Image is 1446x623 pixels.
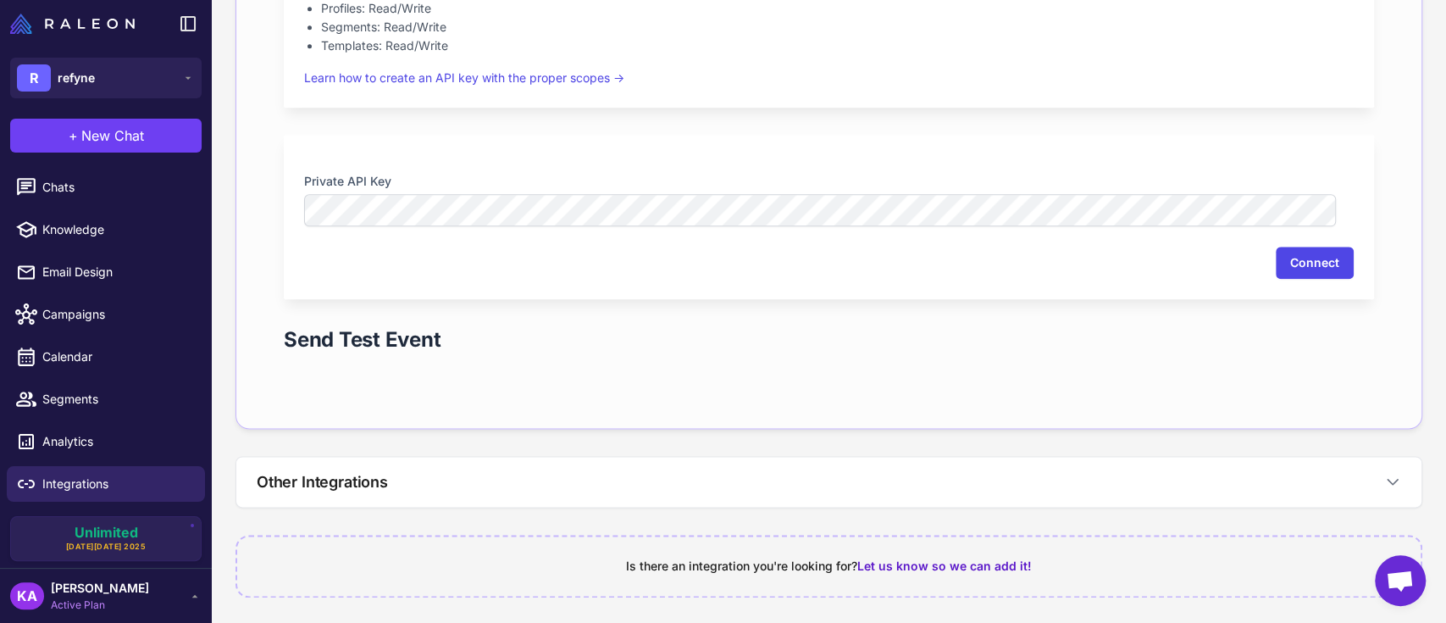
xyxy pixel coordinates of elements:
[42,348,191,366] span: Calendar
[42,220,191,239] span: Knowledge
[10,58,202,98] button: Rrefyne
[10,119,202,153] button: +New Chat
[258,557,1400,576] div: Is there an integration you're looking for?
[42,475,191,493] span: Integrations
[304,172,1354,191] label: Private API Key
[51,579,149,598] span: [PERSON_NAME]
[284,326,440,353] h1: Send Test Event
[17,64,51,92] div: R
[1276,247,1354,279] button: Connect
[51,598,149,613] span: Active Plan
[10,582,44,609] div: KA
[857,559,1032,573] span: Let us know so we can add it!
[42,263,191,281] span: Email Design
[10,14,135,34] img: Raleon Logo
[58,69,95,87] span: refyne
[321,36,1354,55] li: Templates: Read/Write
[10,14,141,34] a: Raleon Logo
[257,470,388,493] h3: Other Integrations
[321,18,1354,36] li: Segments: Read/Write
[7,424,205,459] a: Analytics
[304,70,624,85] a: Learn how to create an API key with the proper scopes →
[7,297,205,332] a: Campaigns
[236,457,1421,507] button: Other Integrations
[7,254,205,290] a: Email Design
[7,339,205,375] a: Calendar
[7,381,205,417] a: Segments
[69,125,78,146] span: +
[42,178,191,197] span: Chats
[42,305,191,324] span: Campaigns
[7,212,205,248] a: Knowledge
[81,125,144,146] span: New Chat
[42,390,191,409] span: Segments
[7,170,205,205] a: Chats
[75,526,138,539] span: Unlimited
[66,541,147,553] span: [DATE][DATE] 2025
[7,466,205,502] a: Integrations
[42,432,191,451] span: Analytics
[1375,555,1426,606] a: Open chat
